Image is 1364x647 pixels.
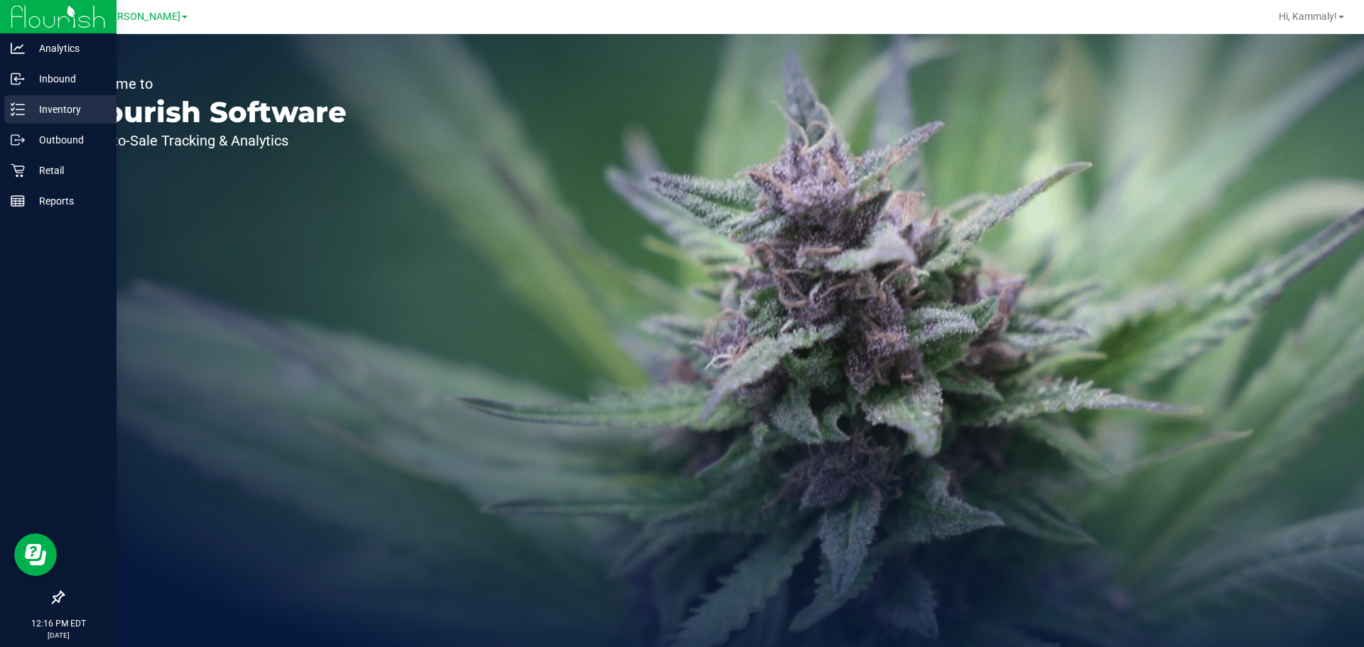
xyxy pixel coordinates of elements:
[11,194,25,208] inline-svg: Reports
[102,11,180,23] span: [PERSON_NAME]
[11,163,25,178] inline-svg: Retail
[25,70,110,87] p: Inbound
[6,617,110,630] p: 12:16 PM EDT
[6,630,110,641] p: [DATE]
[77,98,347,126] p: Flourish Software
[11,133,25,147] inline-svg: Outbound
[25,40,110,57] p: Analytics
[25,101,110,118] p: Inventory
[11,41,25,55] inline-svg: Analytics
[1279,11,1337,22] span: Hi, Kammaly!
[77,77,347,91] p: Welcome to
[11,102,25,116] inline-svg: Inventory
[25,162,110,179] p: Retail
[25,192,110,210] p: Reports
[77,134,347,148] p: Seed-to-Sale Tracking & Analytics
[14,533,57,576] iframe: Resource center
[11,72,25,86] inline-svg: Inbound
[25,131,110,148] p: Outbound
